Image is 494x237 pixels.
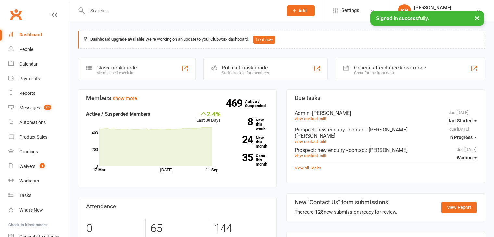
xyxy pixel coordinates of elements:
strong: 128 [315,209,324,215]
a: view contact [295,139,318,144]
strong: 24 [230,135,253,144]
div: Staff check-in for members [222,71,269,75]
div: Member self check-in [96,71,137,75]
a: 35Canx. this month [230,154,269,166]
div: Class kiosk mode [96,65,137,71]
input: Search... [85,6,279,15]
div: Prospect: new enquiry - contact [295,127,477,139]
span: : [PERSON_NAME] [366,147,408,153]
div: There are new submissions ready for review. [295,208,397,216]
div: People [19,47,33,52]
a: 8New this week [230,118,269,131]
a: view contact [295,153,318,158]
a: Reports [8,86,69,101]
div: KH [398,4,411,17]
a: Calendar [8,57,69,71]
button: Not Started [449,115,477,127]
span: : [PERSON_NAME] [310,110,351,116]
div: Southside Muay Thai & Fitness [414,11,476,17]
div: Product Sales [19,134,47,140]
h3: New "Contact Us" form submissions [295,199,397,206]
a: View all Tasks [295,166,321,170]
div: Payments [19,76,40,81]
strong: 8 [230,117,253,127]
span: Add [298,8,307,13]
div: Admin [295,110,477,116]
div: Prospect: new enquiry - contact [295,147,477,153]
button: Add [287,5,315,16]
div: Great for the front desk [354,71,426,75]
div: Messages [19,105,40,110]
span: Signed in successfully. [376,15,429,21]
a: Tasks [8,188,69,203]
button: Try it now [253,36,275,44]
div: We're working on an update to your Clubworx dashboard. [78,31,485,49]
div: [PERSON_NAME] [414,5,476,11]
div: Roll call kiosk mode [222,65,269,71]
span: 1 [40,163,45,168]
button: Waiting [457,152,477,164]
h3: Attendance [86,203,269,210]
span: Waiting [457,155,473,160]
button: × [471,11,483,25]
a: People [8,42,69,57]
a: edit [320,116,326,121]
a: Automations [8,115,69,130]
div: Gradings [19,149,38,154]
strong: Dashboard upgrade available: [90,37,146,42]
a: Dashboard [8,28,69,42]
a: 469Active / Suspended [245,94,273,113]
div: Dashboard [19,32,42,37]
h3: Due tasks [295,95,477,101]
a: What's New [8,203,69,218]
a: edit [320,139,326,144]
div: Waivers [19,164,35,169]
div: What's New [19,207,43,213]
a: Workouts [8,174,69,188]
div: General attendance kiosk mode [354,65,426,71]
span: : [PERSON_NAME] ([PERSON_NAME] [295,127,408,139]
span: 23 [44,105,51,110]
a: show more [113,95,137,101]
div: Calendar [19,61,38,67]
div: Workouts [19,178,39,183]
a: edit [320,153,326,158]
a: 24New this month [230,136,269,148]
div: Automations [19,120,46,125]
span: Settings [341,3,359,18]
strong: 469 [226,98,245,108]
h3: Members [86,95,269,101]
strong: Active / Suspended Members [86,111,150,117]
a: view contact [295,116,318,121]
a: Messages 23 [8,101,69,115]
a: Payments [8,71,69,86]
span: Not Started [449,118,473,123]
div: 2.4% [196,110,221,117]
a: Product Sales [8,130,69,144]
a: View Report [441,202,477,213]
strong: 35 [230,153,253,162]
a: Clubworx [8,6,24,23]
div: Reports [19,91,35,96]
div: Last 30 Days [196,110,221,124]
a: Gradings [8,144,69,159]
div: Tasks [19,193,31,198]
a: Waivers 1 [8,159,69,174]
